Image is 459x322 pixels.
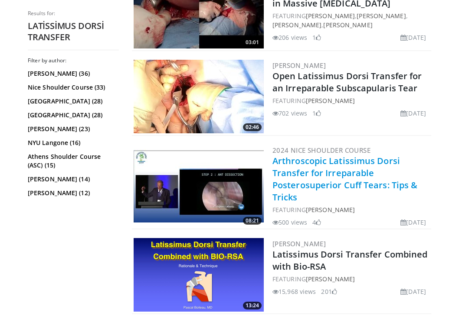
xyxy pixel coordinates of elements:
img: dc7aff27-b48e-41dc-bd99-ccc5de9ecc43.300x170_q85_crop-smart_upscale.jpg [134,149,264,222]
a: 13:24 [134,238,264,312]
a: [PERSON_NAME] (23) [28,125,117,133]
li: 206 views [272,33,307,42]
a: 2024 Nice Shoulder Course [272,146,370,155]
h3: Filter by author: [28,57,119,64]
div: FEATURING [272,274,429,283]
a: Arthroscopic Latissimus Dorsi Transfer for Irreparable Posterosuperior Cuff Tears: Tips & Tricks [272,155,417,203]
a: [GEOGRAPHIC_DATA] (28) [28,111,117,119]
li: [DATE] [400,33,426,42]
li: 201 [321,287,337,296]
div: FEATURING [272,205,429,214]
span: 03:01 [243,39,262,46]
a: [GEOGRAPHIC_DATA] (28) [28,97,117,106]
img: 546adf88-4c4e-4b9f-94cb-106667b9934c.300x170_q85_crop-smart_upscale.jpg [134,60,264,133]
li: 1 [312,109,321,118]
li: [DATE] [400,109,426,118]
a: [PERSON_NAME] [306,12,355,20]
li: 1 [312,33,321,42]
a: Nice Shoulder Course (33) [28,83,117,92]
li: 15,968 views [272,287,316,296]
a: [PERSON_NAME] [306,97,355,105]
a: 08:21 [134,149,264,222]
h2: LATİSSİMUS DORSİ TRANSFER [28,20,119,43]
div: FEATURING , , , [272,11,429,29]
span: 08:21 [243,217,262,225]
li: 4 [312,218,321,227]
a: [PERSON_NAME] (36) [28,69,117,78]
div: FEATURING [272,96,429,105]
a: [PERSON_NAME] (14) [28,175,117,184]
a: [PERSON_NAME] (12) [28,189,117,197]
a: [PERSON_NAME] [272,61,326,70]
p: Results for: [28,10,119,17]
li: 500 views [272,218,307,227]
a: [PERSON_NAME] [272,239,326,248]
a: [PERSON_NAME] [357,12,406,20]
a: Open Latissimus Dorsi Transfer for an Irreparable Subscapularis Tear [272,70,422,94]
a: 02:46 [134,60,264,133]
a: [PERSON_NAME] [272,21,321,29]
li: [DATE] [400,287,426,296]
a: [PERSON_NAME] [306,275,355,283]
a: [PERSON_NAME] [306,206,355,214]
span: 02:46 [243,123,262,131]
li: [DATE] [400,218,426,227]
a: Athens Shoulder Course (ASC) (15) [28,152,117,170]
a: [PERSON_NAME] [323,21,372,29]
a: Latissimus Dorsi Transfer Combined with Bio-RSA [272,248,427,272]
span: 13:24 [243,302,262,309]
li: 702 views [272,109,307,118]
img: 0e1bc6ad-fcf8-411c-9e25-b7d1f0109c17.png.300x170_q85_crop-smart_upscale.png [134,238,264,312]
a: NYU Langone (16) [28,138,117,147]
